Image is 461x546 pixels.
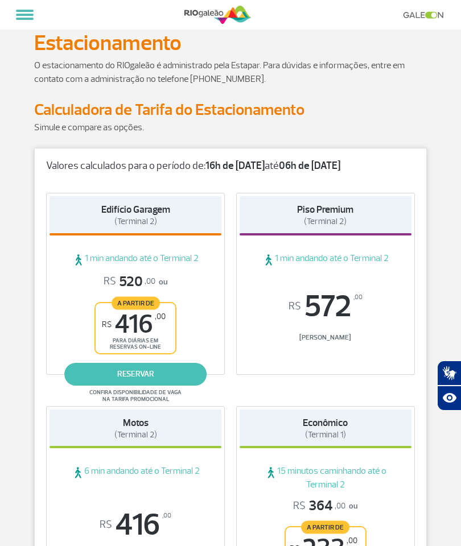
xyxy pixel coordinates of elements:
[104,273,155,291] span: 520
[301,521,349,534] span: A partir de
[100,519,112,531] sup: R$
[347,536,357,545] sup: ,00
[303,417,348,429] strong: Econômico
[437,361,461,386] button: Abrir tradutor de língua de sinais.
[353,291,363,304] sup: ,00
[88,389,183,403] span: Confira disponibilidade de vaga na tarifa promocional
[293,497,345,515] span: 364
[240,333,411,342] span: [PERSON_NAME]
[50,510,221,540] span: 416
[240,291,411,322] span: 572
[50,253,221,266] span: 1 min andando até o Terminal 2
[240,253,411,266] span: 1 min andando até o Terminal 2
[162,510,171,522] sup: ,00
[34,59,427,86] p: O estacionamento do RIOgaleão é administrado pela Estapar. Para dúvidas e informações, entre em c...
[114,216,157,227] span: (Terminal 2)
[279,159,340,172] strong: 06h de [DATE]
[240,465,411,490] span: 15 minutos caminhando até o Terminal 2
[297,204,353,216] strong: Piso Premium
[114,429,157,440] span: (Terminal 2)
[34,121,427,134] p: Simule e compare as opções.
[155,312,166,321] sup: ,00
[102,320,112,329] sup: R$
[437,361,461,411] div: Plugin de acessibilidade da Hand Talk.
[104,273,167,291] p: ou
[105,337,166,350] span: para diárias em reservas on-line
[102,312,166,337] span: 416
[34,34,427,53] h1: Estacionamento
[437,386,461,411] button: Abrir recursos assistivos.
[64,363,207,386] a: reservar
[46,160,415,172] p: Valores calculados para o período de: até
[123,417,149,429] strong: Motos
[304,216,347,227] span: (Terminal 2)
[305,429,346,440] span: (Terminal 1)
[101,204,170,216] strong: Edifício Garagem
[112,296,160,309] span: A partir de
[293,497,357,515] p: ou
[50,465,221,479] span: 6 min andando até o Terminal 2
[34,100,427,121] h2: Calculadora de Tarifa do Estacionamento
[289,300,301,313] sup: R$
[205,159,265,172] strong: 16h de [DATE]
